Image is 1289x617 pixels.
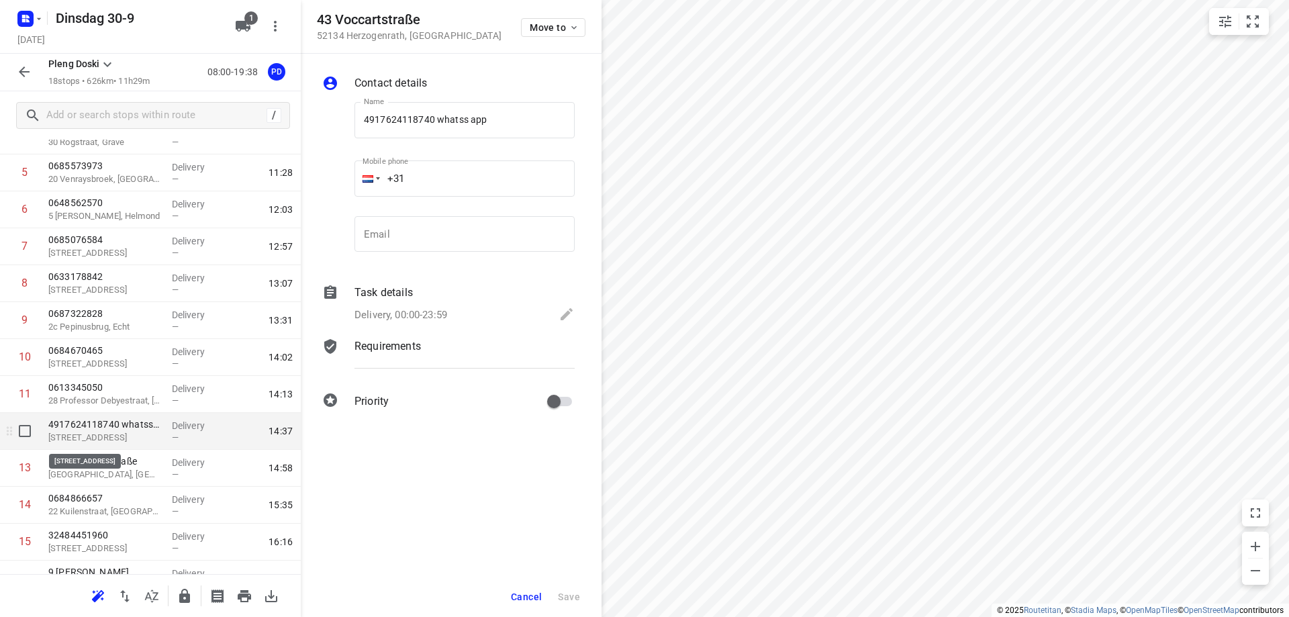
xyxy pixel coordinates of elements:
span: 14:37 [269,424,293,438]
span: — [172,359,179,369]
span: 14:13 [269,387,293,401]
p: 0685573973 [48,159,161,173]
p: 28 Professor Debyestraat, Hoensbroek [48,394,161,408]
svg: Edit [559,306,575,322]
span: 14:58 [269,461,293,475]
span: — [172,506,179,516]
p: Delivery [172,419,222,432]
span: — [172,322,179,332]
h5: 43 Voccartstraße [317,12,502,28]
p: [STREET_ADDRESS] [48,357,161,371]
p: Delivery [172,530,222,543]
h5: Rename [50,7,224,29]
p: 22 Kuilenstraat, Meerssen [48,505,161,518]
div: 16 [19,572,31,585]
span: 12:57 [269,240,293,253]
p: 119 Alexanderstraße [48,455,161,468]
span: 11:28 [269,166,293,179]
span: Reverse route [111,589,138,602]
div: Contact details [322,75,575,94]
button: More [262,13,289,40]
p: 422 Mozartstraat, Roermond [48,283,161,297]
p: 2c Pepinusbrug, Echt [48,320,161,334]
p: 0613345050 [48,381,161,394]
span: 16:16 [269,535,293,549]
span: — [172,248,179,258]
p: Delivery [172,567,222,580]
div: small contained button group [1209,8,1269,35]
p: 20 Venraysbroek, [GEOGRAPHIC_DATA] [48,173,161,186]
span: 12:03 [269,203,293,216]
span: Assigned to Pleng Doski [263,65,290,78]
p: Priority [354,393,389,410]
div: Task detailsDelivery, 00:00-23:59 [322,285,575,325]
p: [STREET_ADDRESS] [48,431,161,444]
p: Contact details [354,75,427,91]
div: 9 [21,314,28,326]
div: PD [268,63,285,81]
div: 15 [19,535,31,548]
p: Pleng Doski [48,57,99,71]
button: Map settings [1212,8,1239,35]
div: 13 [19,461,31,474]
p: 0687322828 [48,307,161,320]
p: Delivery [172,493,222,506]
a: Routetitan [1024,606,1061,615]
div: 6 [21,203,28,216]
label: Mobile phone [363,158,408,165]
input: Add or search stops within route [46,105,267,126]
p: 52134 Herzogenrath , [GEOGRAPHIC_DATA] [317,30,502,41]
div: 8 [21,277,28,289]
p: 32484451960 [48,528,161,542]
button: Lock route [171,583,198,610]
span: — [172,211,179,221]
button: Cancel [506,585,547,609]
p: 5 Antonie van Dijckstraat, Helmond [48,209,161,223]
span: 13:07 [269,277,293,290]
p: 30 Rogstraat, Grave [48,136,161,149]
p: Delivery [172,382,222,395]
div: 5 [21,166,28,179]
li: © 2025 , © , © © contributors [997,606,1284,615]
p: Delivery [172,197,222,211]
span: — [172,285,179,295]
p: Delivery, 00:00-23:59 [354,307,447,323]
p: Delivery [172,308,222,322]
div: 11 [19,387,31,400]
div: / [267,108,281,123]
p: 2 Harmoniestraat, Hasselt [48,542,161,555]
p: 18 stops • 626km • 11h29m [48,75,150,88]
div: 7 [21,240,28,252]
p: Delivery [172,345,222,359]
span: — [172,174,179,184]
span: — [172,432,179,442]
span: — [172,469,179,479]
button: Move to [521,18,585,37]
span: 15:35 [269,498,293,512]
span: Print shipping labels [204,589,231,602]
p: 203 Monseigneur Driessenstraat, Roermond [48,246,161,260]
p: 0685076584 [48,233,161,246]
span: 1 [244,11,258,25]
span: 14:02 [269,350,293,364]
div: 10 [19,350,31,363]
p: Requirements [354,338,421,354]
p: 0648562570 [48,196,161,209]
span: Print route [231,589,258,602]
p: 9 [PERSON_NAME] [48,565,161,579]
button: PD [263,58,290,85]
span: Cancel [511,591,542,602]
p: Task details [354,285,413,301]
span: — [172,395,179,406]
div: Netherlands: + 31 [354,160,380,197]
p: 0684670465 [48,344,161,357]
p: 0684866657 [48,491,161,505]
div: 14 [19,498,31,511]
span: Select [11,418,38,444]
span: Reoptimize route [85,589,111,602]
span: 17:20 [269,572,293,585]
span: Move to [530,22,579,33]
p: 4917624118740 whatss app [48,418,161,431]
a: Stadia Maps [1071,606,1116,615]
p: Delivery [172,160,222,174]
